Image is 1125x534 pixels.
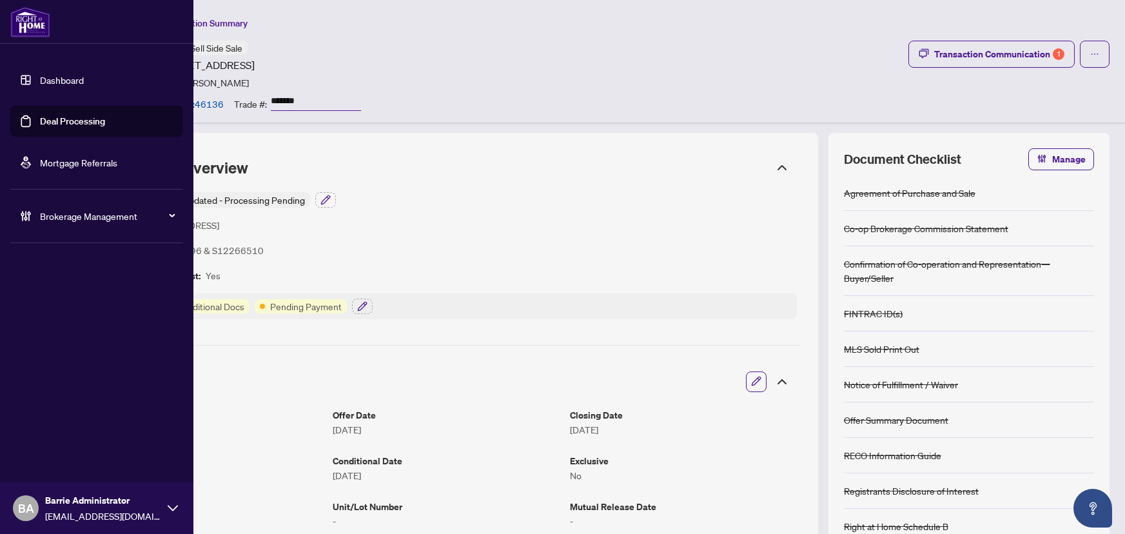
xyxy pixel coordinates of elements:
[95,453,322,468] article: Firm Date
[206,268,220,283] article: Yes
[844,519,948,533] div: Right at Home Schedule B
[570,422,797,437] article: [DATE]
[18,499,34,517] span: BA
[143,299,244,313] article: Requires Additional Docs
[155,243,264,258] article: 40748496 & S12266510
[844,257,1094,285] div: Confirmation of Co-operation and Representation—Buyer/Seller
[934,44,1064,64] div: Transaction Communication
[844,342,919,356] div: MLS Sold Print Out
[1053,48,1064,60] div: 1
[85,151,800,184] div: Transaction Overview
[95,514,322,528] article: 1
[45,509,161,523] span: [EMAIL_ADDRESS][DOMAIN_NAME]
[234,97,267,111] article: Trade #:
[844,186,975,200] div: Agreement of Purchase and Sale
[844,448,941,462] div: RECO Information Guide
[844,484,979,498] div: Registrants Disclosure of Interest
[40,115,105,127] a: Deal Processing
[844,221,1008,235] div: Co-op Brokerage Commission Statement
[844,306,903,321] div: FINTRAC ID(s)
[129,192,310,208] div: Information Updated - Processing Pending
[161,17,248,29] span: Transaction Summary
[40,157,117,168] a: Mortgage Referrals
[844,150,961,168] span: Document Checklist
[1052,149,1086,170] span: Manage
[95,468,322,482] article: -
[95,499,322,514] article: Number of offers
[844,377,958,391] div: Notice of Fulfillment / Waiver
[333,514,560,528] article: -
[333,499,560,514] article: Unit/Lot Number
[570,514,797,528] article: -
[1028,148,1094,170] button: Manage
[333,468,560,482] article: [DATE]
[270,299,342,313] article: Pending Payment
[1090,50,1099,59] span: ellipsis
[40,209,174,223] span: Brokerage Management
[160,57,255,73] article: [STREET_ADDRESS]
[165,42,242,54] span: Deal - Sell Side Sale
[333,422,560,437] article: [DATE]
[40,74,84,86] a: Dashboard
[570,408,797,422] article: Closing Date
[908,41,1075,68] button: Transaction Communication1
[10,6,50,37] img: logo
[95,422,322,437] article: $588,000
[570,468,797,482] article: No
[95,408,322,422] article: Sold Price
[45,493,161,508] span: Barrie Administrator
[179,75,249,90] article: [PERSON_NAME]
[844,413,948,427] div: Offer Summary Document
[333,453,560,468] article: Conditional Date
[333,408,560,422] article: Offer Date
[85,364,800,400] div: Trade Details
[570,499,797,514] article: Mutual Release Date
[570,453,797,468] article: Exclusive
[1073,489,1112,528] button: Open asap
